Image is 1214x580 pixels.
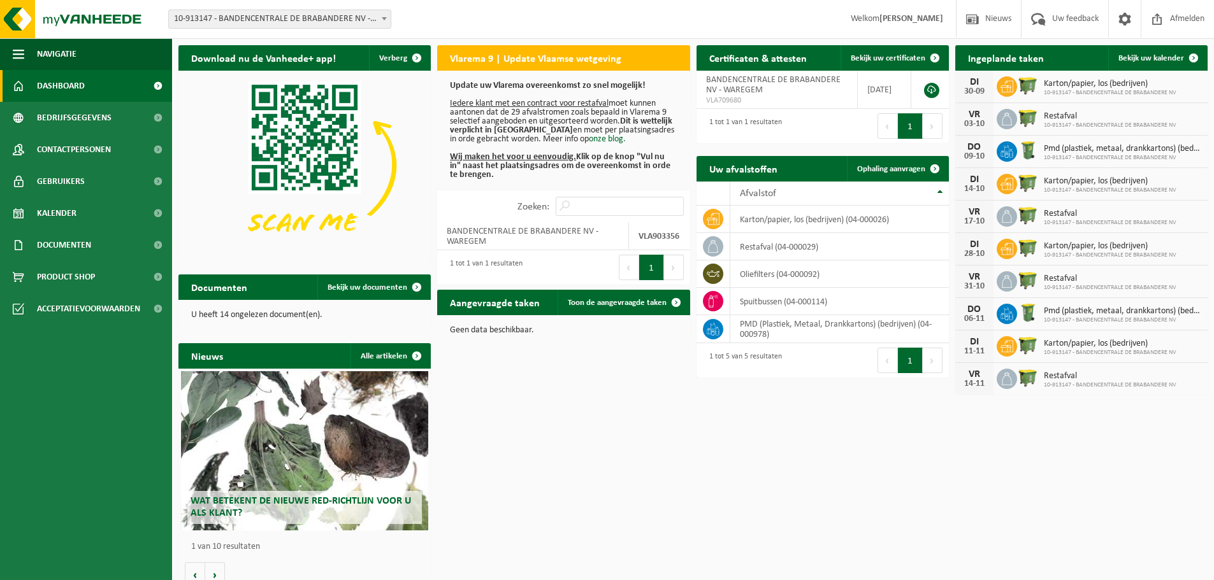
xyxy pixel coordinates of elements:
[1044,89,1176,97] span: 10-913147 - BANDENCENTRALE DE BRABANDERE NV
[879,14,943,24] strong: [PERSON_NAME]
[639,255,664,280] button: 1
[37,134,111,166] span: Contactpersonen
[697,45,820,70] h2: Certificaten & attesten
[178,343,236,368] h2: Nieuws
[962,282,987,291] div: 31-10
[1044,371,1176,381] span: Restafval
[191,496,411,518] span: Wat betekent de nieuwe RED-richtlijn voor u als klant?
[878,348,898,373] button: Previous
[962,110,987,120] div: VR
[558,290,689,315] a: Toon de aangevraagde taken
[1017,107,1039,129] img: WB-1100-HPE-GN-50
[37,38,76,70] span: Navigatie
[1044,111,1176,122] span: Restafval
[37,293,140,325] span: Acceptatievoorwaarden
[1044,339,1176,349] span: Karton/papier, los (bedrijven)
[703,112,782,140] div: 1 tot 1 van 1 resultaten
[1017,172,1039,194] img: WB-1100-HPE-GN-50
[962,87,987,96] div: 30-09
[379,54,407,62] span: Verberg
[730,315,949,343] td: PMD (Plastiek, Metaal, Drankkartons) (bedrijven) (04-000978)
[962,77,987,87] div: DI
[568,299,667,307] span: Toon de aangevraagde taken
[178,45,349,70] h2: Download nu de Vanheede+ app!
[317,274,430,300] a: Bekijk uw documenten
[706,95,848,106] span: VLA709680
[1044,349,1176,357] span: 10-913147 - BANDENCENTRALE DE BRABANDERE NV
[1044,284,1176,292] span: 10-913147 - BANDENCENTRALE DE BRABANDERE NV
[37,166,85,197] span: Gebruikers
[1044,144,1201,154] span: Pmd (plastiek, metaal, drankkartons) (bedrijven)
[450,152,576,162] u: Wij maken het voor u eenvoudig.
[955,45,1057,70] h2: Ingeplande taken
[450,81,677,180] p: moet kunnen aantonen dat de 29 afvalstromen zoals bepaald in Vlarema 9 selectief aangeboden en ui...
[191,311,418,320] p: U heeft 14 ongelezen document(en).
[962,217,987,226] div: 17-10
[1044,306,1201,316] span: Pmd (plastiek, metaal, drankkartons) (bedrijven)
[517,202,549,212] label: Zoeken:
[703,346,782,374] div: 1 tot 5 van 5 resultaten
[962,304,987,315] div: DO
[1044,209,1176,219] span: Restafval
[923,113,943,139] button: Next
[706,75,841,95] span: BANDENCENTRALE DE BRABANDERE NV - WAREGEM
[962,142,987,152] div: DO
[168,10,391,29] span: 10-913147 - BANDENCENTRALE DE BRABANDERE NV - WAREGEM
[962,379,987,388] div: 14-11
[923,348,943,373] button: Next
[962,207,987,217] div: VR
[178,71,431,260] img: Download de VHEPlus App
[37,261,95,293] span: Product Shop
[1017,204,1039,226] img: WB-1100-HPE-GN-50
[962,152,987,161] div: 09-10
[37,102,112,134] span: Bedrijfsgegevens
[1017,237,1039,258] img: WB-1100-HPE-GN-50
[962,369,987,379] div: VR
[1044,219,1176,227] span: 10-913147 - BANDENCENTRALE DE BRABANDERE NV
[178,274,260,299] h2: Documenten
[1044,274,1176,284] span: Restafval
[1044,251,1176,259] span: 10-913147 - BANDENCENTRALE DE BRABANDERE NV
[740,188,776,199] span: Afvalstof
[697,156,790,181] h2: Uw afvalstoffen
[181,371,428,530] a: Wat betekent de nieuwe RED-richtlijn voor u als klant?
[169,10,391,28] span: 10-913147 - BANDENCENTRALE DE BRABANDERE NV - WAREGEM
[37,197,76,229] span: Kalender
[1017,302,1039,323] img: WB-0240-HPE-GN-50
[962,272,987,282] div: VR
[37,229,91,261] span: Documenten
[639,232,679,241] strong: VLA903356
[962,347,987,356] div: 11-11
[898,113,923,139] button: 1
[730,260,949,288] td: oliefilters (04-000092)
[898,348,923,373] button: 1
[1044,241,1176,251] span: Karton/papier, los (bedrijven)
[437,222,629,250] td: BANDENCENTRALE DE BRABANDERE NV - WAREGEM
[1044,122,1176,129] span: 10-913147 - BANDENCENTRALE DE BRABANDERE NV
[450,117,672,135] b: Dit is wettelijk verplicht in [GEOGRAPHIC_DATA]
[328,283,407,292] span: Bekijk uw documenten
[444,253,523,281] div: 1 tot 1 van 1 resultaten
[1044,79,1176,89] span: Karton/papier, los (bedrijven)
[1118,54,1184,62] span: Bekijk uw kalender
[191,542,424,551] p: 1 van 10 resultaten
[1017,334,1039,356] img: WB-1100-HPE-GN-50
[857,165,925,173] span: Ophaling aanvragen
[962,337,987,347] div: DI
[1044,176,1176,187] span: Karton/papier, los (bedrijven)
[1108,45,1206,71] a: Bekijk uw kalender
[1017,269,1039,291] img: WB-1100-HPE-GN-50
[851,54,925,62] span: Bekijk uw certificaten
[962,315,987,323] div: 06-11
[1017,367,1039,388] img: WB-1100-HPE-GN-50
[962,250,987,258] div: 28-10
[437,45,634,70] h2: Vlarema 9 | Update Vlaamse wetgeving
[350,343,430,369] a: Alle artikelen
[1044,187,1176,194] span: 10-913147 - BANDENCENTRALE DE BRABANDERE NV
[369,45,430,71] button: Verberg
[730,288,949,315] td: spuitbussen (04-000114)
[1044,154,1201,162] span: 10-913147 - BANDENCENTRALE DE BRABANDERE NV
[730,233,949,260] td: restafval (04-000029)
[730,206,949,233] td: karton/papier, los (bedrijven) (04-000026)
[858,71,911,109] td: [DATE]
